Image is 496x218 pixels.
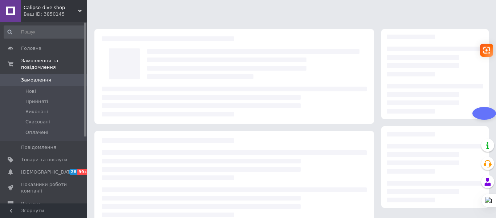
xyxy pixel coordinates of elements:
[25,119,50,125] span: Скасовані
[77,169,89,175] span: 99+
[25,108,48,115] span: Виконані
[21,77,51,83] span: Замовлення
[25,129,48,136] span: Оплачені
[4,25,86,39] input: Пошук
[21,156,67,163] span: Товари та послуги
[69,169,77,175] span: 28
[21,45,41,52] span: Головна
[25,98,48,105] span: Прийняті
[24,11,87,17] div: Ваш ID: 3850145
[21,144,56,151] span: Повідомлення
[21,58,87,71] span: Замовлення та повідомлення
[21,181,67,194] span: Показники роботи компанії
[21,201,40,207] span: Відгуки
[25,88,36,95] span: Нові
[24,4,78,11] span: Calipso dive shop
[21,169,75,175] span: [DEMOGRAPHIC_DATA]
